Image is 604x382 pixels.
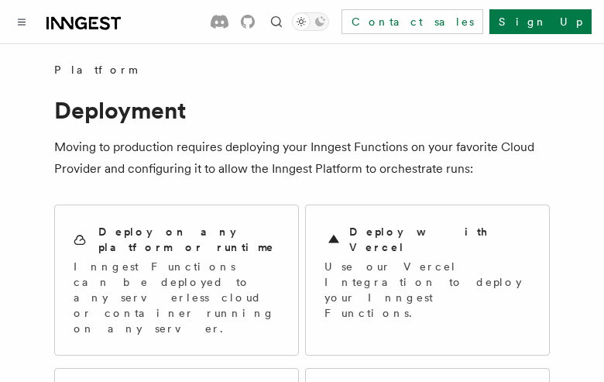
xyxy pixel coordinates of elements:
[54,96,550,124] h1: Deployment
[12,12,31,31] button: Toggle navigation
[341,9,483,34] a: Contact sales
[324,259,530,321] p: Use our Vercel Integration to deploy your Inngest Functions.
[267,12,286,31] button: Find something...
[54,205,299,356] a: Deploy on any platform or runtimeInngest Functions can be deployed to any serverless cloud or con...
[54,62,136,77] span: Platform
[98,224,280,255] h2: Deploy on any platform or runtime
[489,9,592,34] a: Sign Up
[305,205,550,356] a: Deploy with VercelUse our Vercel Integration to deploy your Inngest Functions.
[54,136,550,180] p: Moving to production requires deploying your Inngest Functions on your favorite Cloud Provider an...
[74,259,280,336] p: Inngest Functions can be deployed to any serverless cloud or container running on any server.
[292,12,329,31] button: Toggle dark mode
[349,224,530,255] h2: Deploy with Vercel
